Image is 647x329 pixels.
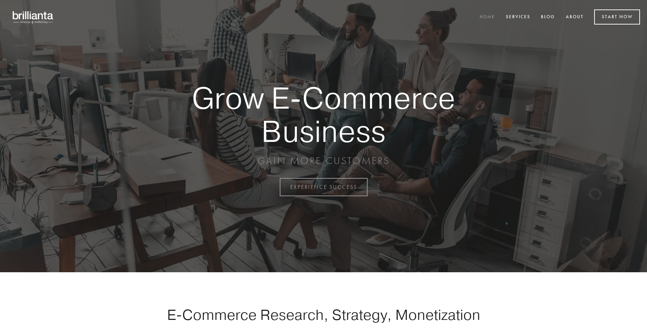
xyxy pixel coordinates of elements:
p: GAIN MORE CUSTOMERS [167,155,480,167]
h1: E-Commerce Research, Strategy, Monetization [145,306,502,323]
a: Home [475,12,500,23]
a: Services [501,12,535,23]
img: brillianta - research, strategy, marketing [7,7,60,27]
a: About [561,12,588,23]
a: EXPERIENCE SUCCESS [280,178,368,196]
a: Blog [536,12,559,23]
strong: Grow E-Commerce Business [167,81,480,148]
a: Start Now [594,9,640,25]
